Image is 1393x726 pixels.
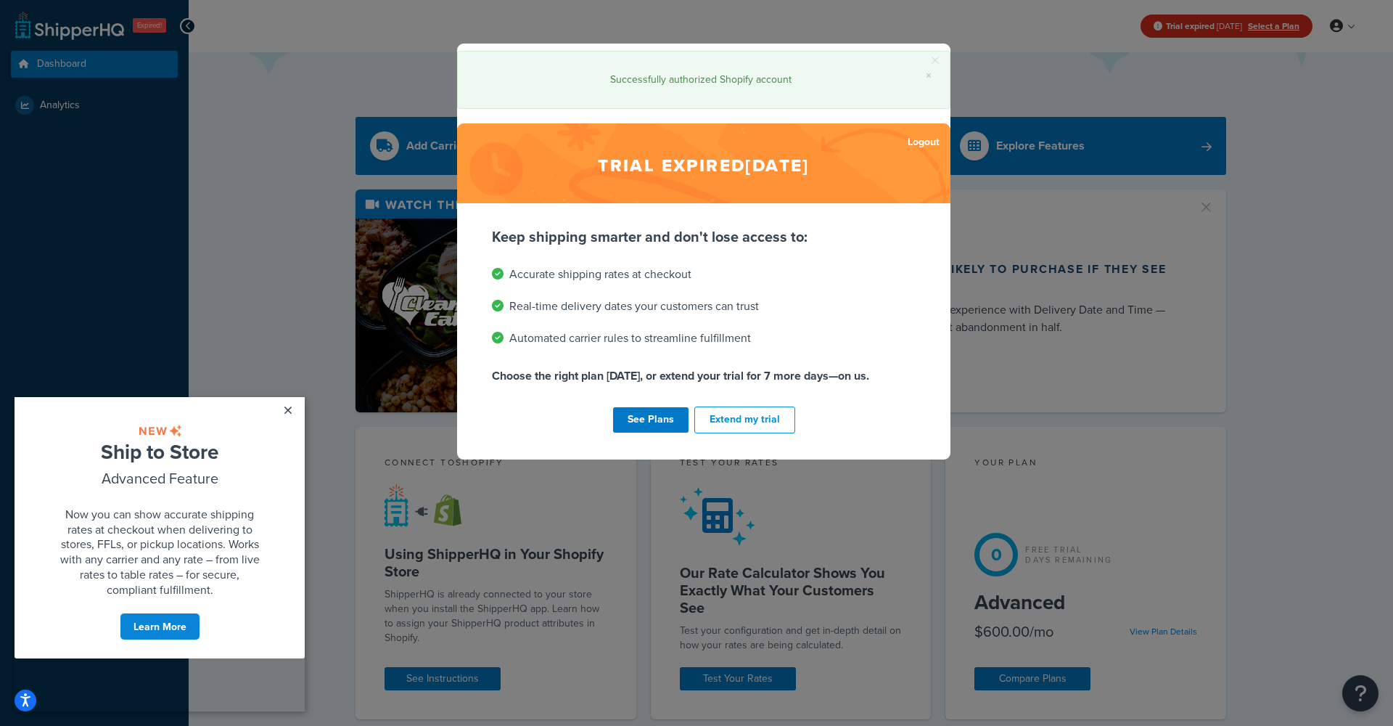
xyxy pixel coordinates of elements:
a: × [926,70,932,81]
a: Logout [908,132,940,152]
h2: Trial expired [DATE] [457,123,950,203]
span: Ship to Store [86,40,204,69]
button: Extend my trial [694,407,795,433]
p: Choose the right plan [DATE], or extend your trial for 7 more days—on us. [492,366,916,386]
div: Successfully authorized Shopify account [476,70,932,90]
span: Now you can show accurate shipping rates at checkout when delivering to stores, FFLs, or pickup l... [46,109,245,200]
a: See Plans [613,407,689,433]
li: Real-time delivery dates your customers can trust [492,296,916,317]
li: Automated carrier rules to streamline fulfillment [492,328,916,348]
a: Learn More [105,216,186,243]
p: Keep shipping smarter and don't lose access to: [492,227,916,247]
span: Advanced Feature [87,70,204,91]
li: Accurate shipping rates at checkout [492,264,916,285]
